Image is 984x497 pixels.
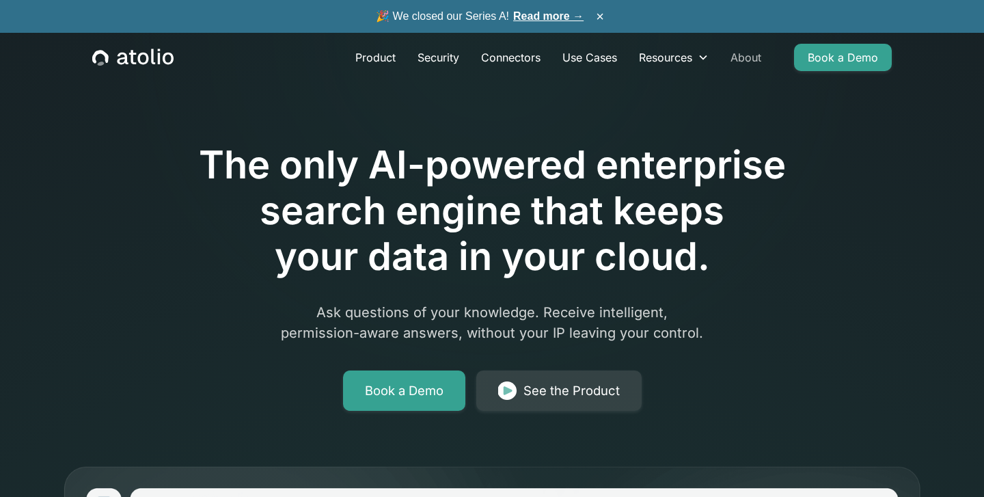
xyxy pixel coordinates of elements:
[639,49,692,66] div: Resources
[476,371,642,412] a: See the Product
[513,10,584,22] a: Read more →
[628,44,720,71] div: Resources
[523,381,620,401] div: See the Product
[92,49,174,66] a: home
[343,371,465,412] a: Book a Demo
[794,44,892,71] a: Book a Demo
[407,44,470,71] a: Security
[720,44,772,71] a: About
[230,302,754,343] p: Ask questions of your knowledge. Receive intelligent, permission-aware answers, without your IP l...
[344,44,407,71] a: Product
[142,142,842,280] h1: The only AI-powered enterprise search engine that keeps your data in your cloud.
[470,44,551,71] a: Connectors
[592,9,608,24] button: ×
[551,44,628,71] a: Use Cases
[376,8,584,25] span: 🎉 We closed our Series A!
